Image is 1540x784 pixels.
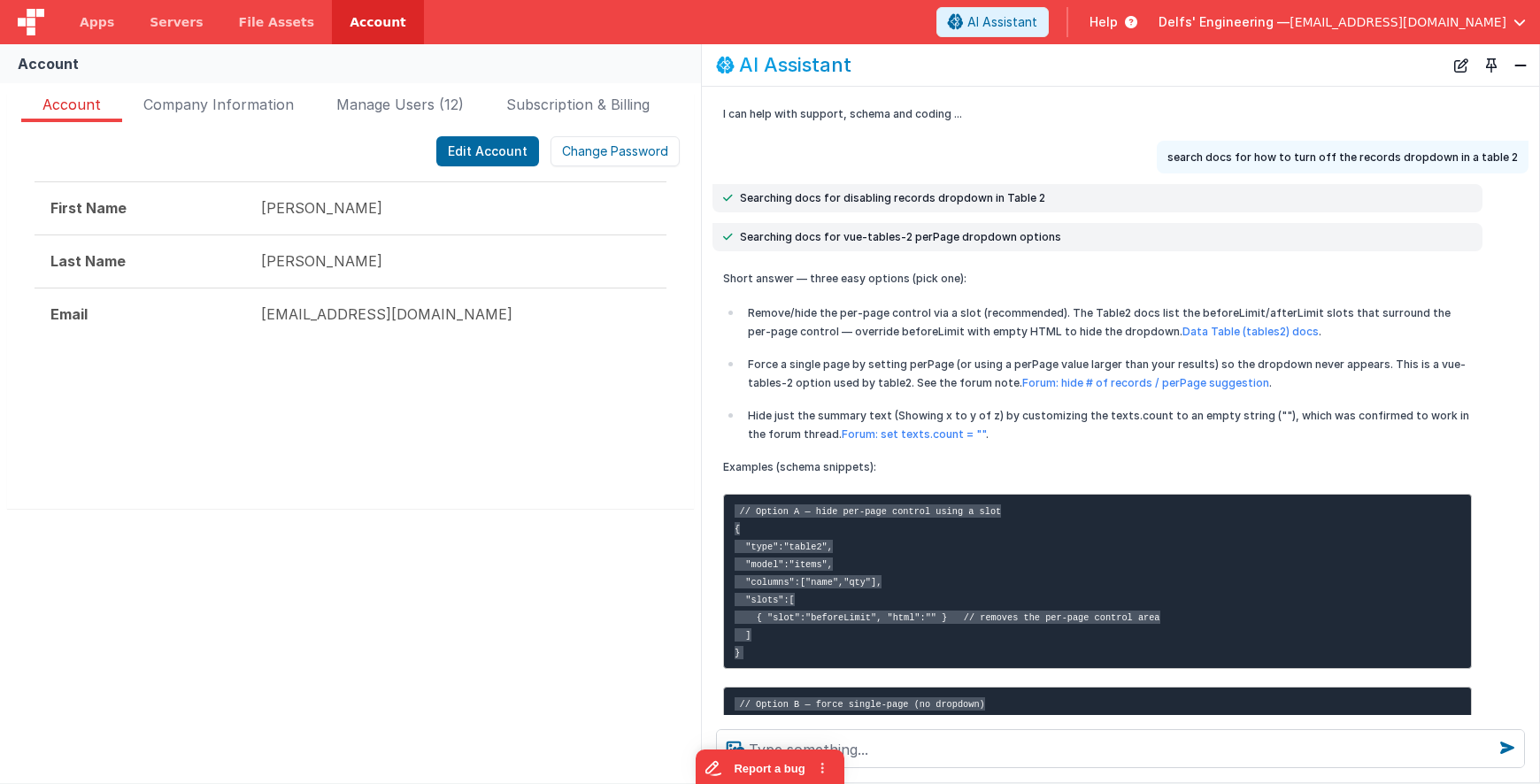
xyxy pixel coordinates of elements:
span: Searching docs for disabling records dropdown in Table 2 [740,191,1045,205]
td: [PERSON_NAME] [245,182,666,235]
span: AI Assistant [967,13,1037,31]
td: [EMAIL_ADDRESS][DOMAIN_NAME] [245,288,666,340]
span: Servers [150,13,203,31]
span: Help [1090,13,1118,31]
span: Company Information [143,94,294,122]
strong: Email [50,305,88,323]
p: Remove/hide the per-page control via a slot (recommended). The Table2 docs list the beforeLimit/a... [748,304,1472,341]
button: AI Assistant [936,7,1049,37]
strong: Last Name [50,252,126,270]
button: Toggle Pin [1479,53,1504,78]
a: Forum: hide # of records / perPage suggestion [1022,376,1269,389]
a: Data Table (tables2) docs [1182,325,1319,338]
span: [EMAIL_ADDRESS][DOMAIN_NAME] [1290,13,1506,31]
strong: First Name [50,199,127,217]
a: Forum: set texts.count = "" [842,427,986,441]
p: search docs for how to turn off the records dropdown in a table 2 [1167,148,1518,166]
span: File Assets [239,13,315,31]
span: Account [42,94,101,115]
span: Searching docs for vue-tables-2 perPage dropdown options [740,230,1061,244]
span: Apps [80,13,114,31]
h2: AI Assistant [739,54,851,75]
button: New Chat [1449,53,1474,78]
button: Close [1509,53,1532,78]
span: Manage Users (12) [336,94,464,122]
p: I can help with support, schema and coding ... [723,104,1472,123]
td: [PERSON_NAME] [245,234,666,288]
code: // Option A — hide per-page control using a slot { "type":"table2", "model":"items", "columns":["... [735,504,1160,659]
p: Force a single page by setting perPage (or using a perPage value larger than your results) so the... [748,355,1472,392]
p: Examples (schema snippets): [723,457,1472,476]
button: Delfs' Engineering — [EMAIL_ADDRESS][DOMAIN_NAME] [1159,13,1526,31]
p: Short answer — three easy options (pick one): [723,269,1472,288]
span: Subscription & Billing [506,94,650,122]
p: Hide just the summary text (Showing x to y of z) by customizing the texts.count to an empty strin... [748,406,1472,443]
button: Change Password [551,136,680,166]
div: Account [18,53,79,74]
span: Delfs' Engineering — [1159,13,1290,31]
button: Edit Account [436,136,539,166]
